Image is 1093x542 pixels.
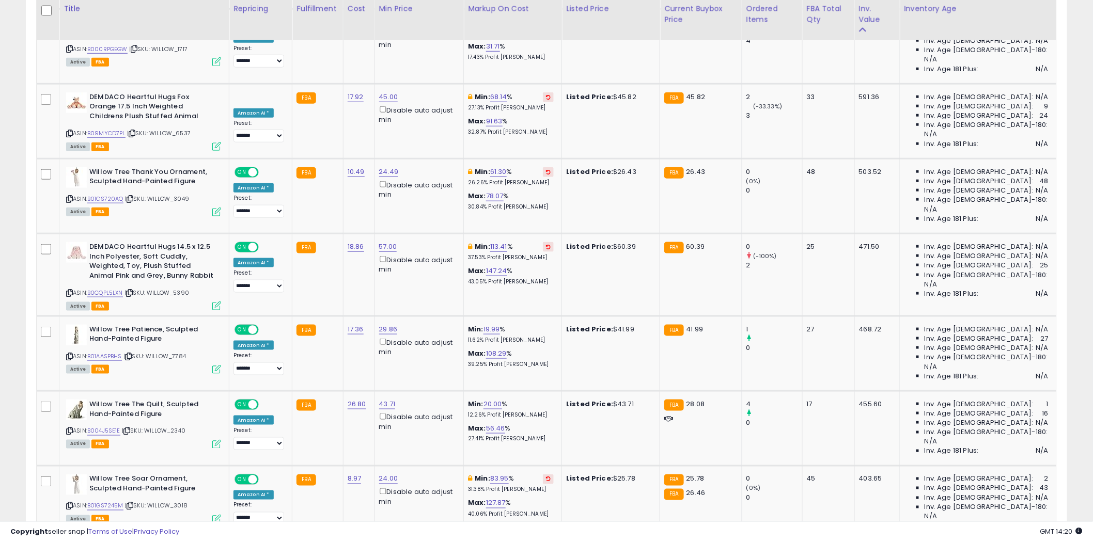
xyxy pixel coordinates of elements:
[87,195,123,203] a: B01GS720AQ
[490,167,507,177] a: 61.30
[89,325,215,346] b: Willow Tree Patience, Sculpted Hand-Painted Figure
[468,324,483,334] b: Min:
[486,191,504,201] a: 78.07
[1036,139,1049,149] span: N/A
[66,242,221,309] div: ASIN:
[566,474,652,484] div: $25.78
[664,92,683,104] small: FBA
[89,474,215,496] b: Willow Tree Soar Ornament, Sculpted Hand-Painted Figure
[468,92,554,111] div: %
[468,167,554,186] div: %
[925,120,1048,130] span: Inv. Age [DEMOGRAPHIC_DATA]-180:
[686,488,706,498] span: 26.46
[746,4,798,25] div: Ordered Items
[348,324,364,334] a: 17.36
[664,489,683,500] small: FBA
[348,167,365,177] a: 10.49
[664,242,683,253] small: FBA
[468,423,486,433] b: Max:
[64,4,225,14] div: Title
[925,111,1034,120] span: Inv. Age [DEMOGRAPHIC_DATA]:
[925,45,1048,55] span: Inv. Age [DEMOGRAPHIC_DATA]-180:
[1040,261,1049,270] span: 25
[125,195,189,203] span: | SKU: WILLOW_3049
[348,399,366,409] a: 26.80
[468,104,554,111] p: 27.13% Profit [PERSON_NAME]
[925,512,937,521] span: N/A
[468,4,557,14] div: Markup on Cost
[1036,289,1049,298] span: N/A
[348,474,362,484] a: 8.97
[468,348,486,358] b: Max:
[236,168,248,177] span: ON
[686,92,706,102] span: 45.82
[925,400,1034,409] span: Inv. Age [DEMOGRAPHIC_DATA]:
[66,325,221,373] div: ASIN:
[486,266,507,276] a: 147.24
[807,4,850,25] div: FBA Total Qty
[296,4,338,14] div: Fulfillment
[379,337,456,357] div: Disable auto adjust min
[468,498,486,508] b: Max:
[468,203,554,211] p: 30.84% Profit [PERSON_NAME]
[925,55,937,64] span: N/A
[566,242,652,251] div: $60.39
[236,325,248,334] span: ON
[1044,102,1049,111] span: 9
[1036,343,1049,353] span: N/A
[746,177,761,185] small: (0%)
[746,343,802,353] div: 0
[233,258,274,267] div: Amazon AI *
[1036,186,1049,195] span: N/A
[925,353,1048,362] span: Inv. Age [DEMOGRAPHIC_DATA]-180:
[66,92,87,113] img: 41UkSr2A4UL._SL40_.jpg
[233,45,284,68] div: Preset:
[566,474,613,484] b: Listed Price:
[925,167,1034,177] span: Inv. Age [DEMOGRAPHIC_DATA]:
[486,498,506,508] a: 127.87
[807,92,847,102] div: 33
[296,242,316,253] small: FBA
[664,325,683,336] small: FBA
[486,423,505,434] a: 56.46
[66,474,87,495] img: 31doQ-rCS7L._SL40_.jpg
[66,167,221,215] div: ASIN:
[348,92,364,102] a: 17.92
[468,266,486,276] b: Max:
[91,58,109,67] span: FBA
[1047,400,1049,409] span: 1
[486,348,507,359] a: 108.29
[664,400,683,411] small: FBA
[925,503,1048,512] span: Inv. Age [DEMOGRAPHIC_DATA]-180:
[88,527,132,536] a: Terms of Use
[91,515,109,524] span: FBA
[233,502,284,525] div: Preset:
[746,242,802,251] div: 0
[475,92,490,102] b: Min:
[925,484,1034,493] span: Inv. Age [DEMOGRAPHIC_DATA]:
[686,474,705,484] span: 25.78
[257,475,274,484] span: OFF
[566,4,655,14] div: Listed Price
[468,499,554,518] div: %
[468,325,554,344] div: %
[925,334,1034,343] span: Inv. Age [DEMOGRAPHIC_DATA]:
[859,400,892,409] div: 455.60
[925,428,1048,437] span: Inv. Age [DEMOGRAPHIC_DATA]-180:
[566,92,652,102] div: $45.82
[925,418,1034,427] span: Inv. Age [DEMOGRAPHIC_DATA]:
[925,242,1034,251] span: Inv. Age [DEMOGRAPHIC_DATA]:
[746,474,802,484] div: 0
[1036,372,1049,381] span: N/A
[753,252,777,260] small: (-100%)
[807,167,847,177] div: 48
[925,409,1034,418] span: Inv. Age [DEMOGRAPHIC_DATA]:
[859,474,892,484] div: 403.65
[925,92,1034,102] span: Inv. Age [DEMOGRAPHIC_DATA]:
[1044,474,1049,484] span: 2
[89,167,215,189] b: Willow Tree Thank You Ornament, Sculpted Hand-Painted Figure
[468,42,554,61] div: %
[87,45,128,54] a: B000RPGEGW
[134,527,179,536] a: Privacy Policy
[87,129,126,138] a: B09MYCD7PL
